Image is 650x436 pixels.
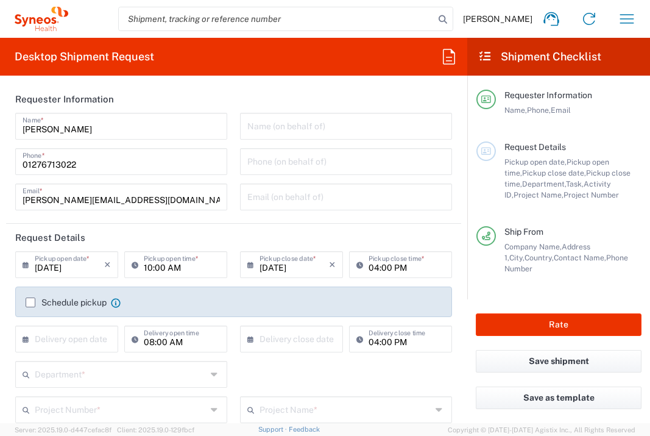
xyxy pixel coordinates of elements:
[476,350,641,373] button: Save shipment
[329,255,336,274] i: ×
[504,242,562,251] span: Company Name,
[15,426,111,434] span: Server: 2025.19.0-d447cefac8f
[566,179,584,188] span: Task,
[563,190,619,199] span: Project Number
[15,49,154,64] h2: Desktop Shipment Request
[527,105,551,115] span: Phone,
[476,313,641,336] button: Rate
[476,387,641,409] button: Save as template
[504,142,566,152] span: Request Details
[554,253,606,262] span: Contact Name,
[509,253,525,262] span: City,
[504,90,592,100] span: Requester Information
[119,7,434,30] input: Shipment, tracking or reference number
[504,227,543,237] span: Ship From
[514,190,563,199] span: Project Name,
[117,426,194,434] span: Client: 2025.19.0-129fbcf
[15,93,114,105] h2: Requester Information
[463,13,532,24] span: [PERSON_NAME]
[525,253,554,262] span: Country,
[289,426,320,433] a: Feedback
[522,179,566,188] span: Department,
[504,157,567,166] span: Pickup open date,
[551,105,571,115] span: Email
[15,232,85,244] h2: Request Details
[104,255,111,274] i: ×
[478,49,601,64] h2: Shipment Checklist
[504,105,527,115] span: Name,
[448,424,635,435] span: Copyright © [DATE]-[DATE] Agistix Inc., All Rights Reserved
[522,168,586,177] span: Pickup close date,
[26,298,107,307] label: Schedule pickup
[258,426,289,433] a: Support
